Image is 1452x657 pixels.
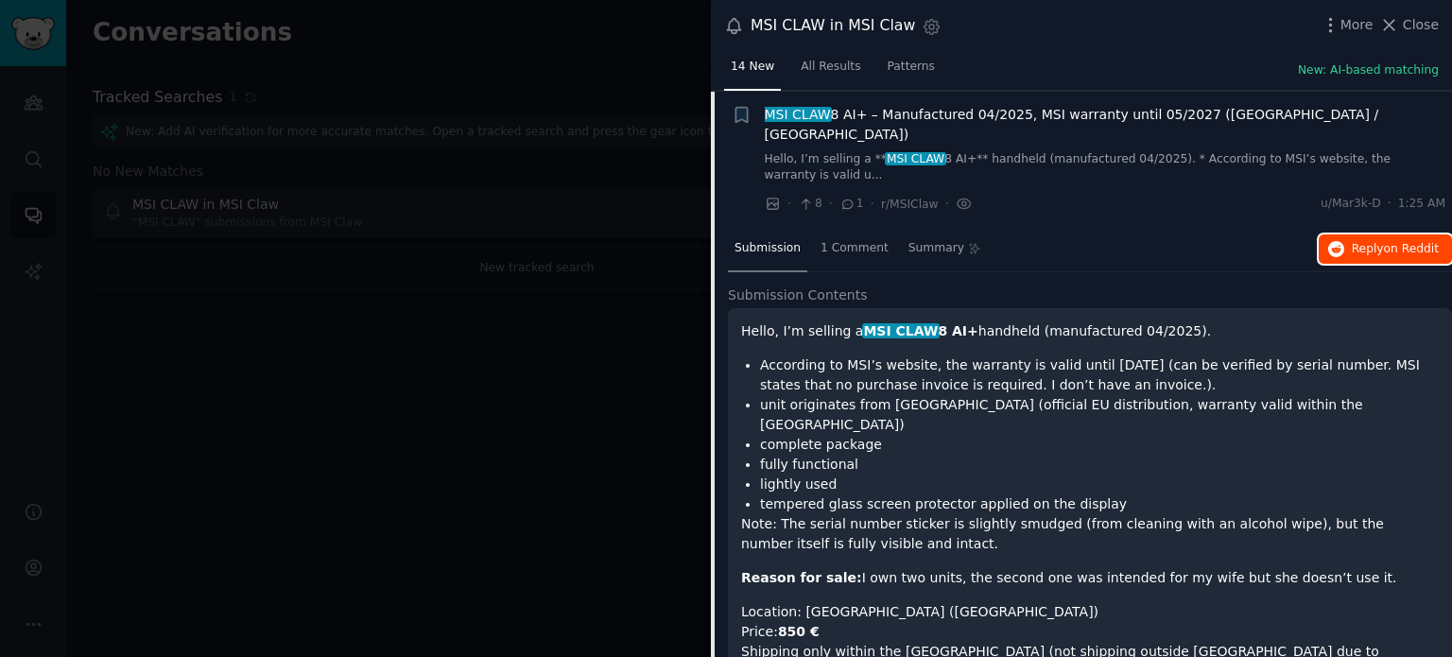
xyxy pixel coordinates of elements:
[801,59,860,76] span: All Results
[741,570,862,585] strong: Reason for sale:
[760,475,1439,494] li: lightly used
[1398,196,1445,213] span: 1:25 AM
[881,52,942,91] a: Patterns
[728,285,868,305] span: Submission Contents
[787,194,791,214] span: ·
[760,494,1439,514] li: tempered glass screen protector applied on the display
[1403,15,1439,35] span: Close
[1352,241,1439,258] span: Reply
[881,198,939,211] span: r/MSIClaw
[751,14,915,38] div: MSI CLAW in MSI Claw
[1388,196,1391,213] span: ·
[888,59,935,76] span: Patterns
[945,194,949,214] span: ·
[1340,15,1374,35] span: More
[760,435,1439,455] li: complete package
[839,196,863,213] span: 1
[863,323,977,338] strong: 8 AI+
[1319,234,1452,265] button: Replyon Reddit
[763,107,833,122] span: MSI CLAW
[1379,15,1439,35] button: Close
[871,194,874,214] span: ·
[1321,15,1374,35] button: More
[765,105,1446,145] a: MSI CLAW8 AI+ – Manufactured 04/2025, MSI warranty until 05/2027 ([GEOGRAPHIC_DATA] / [GEOGRAPHIC...
[724,52,781,91] a: 14 New
[885,152,946,165] span: MSI CLAW
[765,151,1446,184] a: Hello, I’m selling a **MSI CLAW8 AI+** handheld (manufactured 04/2025). * According to MSI’s webs...
[862,323,940,338] span: MSI CLAW
[829,194,833,214] span: ·
[794,52,867,91] a: All Results
[760,395,1439,435] li: unit originates from [GEOGRAPHIC_DATA] (official EU distribution, warranty valid within the [GEOG...
[765,105,1446,145] span: 8 AI+ – Manufactured 04/2025, MSI warranty until 05/2027 ([GEOGRAPHIC_DATA] / [GEOGRAPHIC_DATA])
[1298,62,1439,79] button: New: AI-based matching
[1321,196,1381,213] span: u/Mar3k-D
[741,321,1439,341] p: Hello, I’m selling a handheld (manufactured 04/2025).
[731,59,774,76] span: 14 New
[821,240,889,257] span: 1 Comment
[778,624,820,639] strong: 850 €
[798,196,821,213] span: 8
[908,240,964,257] span: Summary
[735,240,801,257] span: Submission
[741,568,1439,588] p: I own two units, the second one was intended for my wife but she doesn’t use it.
[760,355,1439,395] li: According to MSI’s website, the warranty is valid until [DATE] (can be verified by serial number....
[760,455,1439,475] li: fully functional
[1384,242,1439,255] span: on Reddit
[741,514,1439,554] p: Note: The serial number sticker is slightly smudged (from cleaning with an alcohol wipe), but the...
